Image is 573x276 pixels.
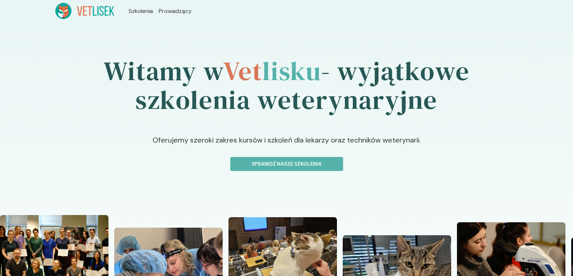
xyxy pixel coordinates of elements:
a: Szkolenia [129,7,153,16]
h1: Witamy w - wyjątkowe szkolenia weterynaryjne [55,36,518,135]
button: Sprawdź nasze szkolenia [230,157,343,171]
span: Vet [223,53,262,89]
span: lisku [262,53,321,89]
p: Oferujemy szeroki zakres kursów i szkoleń dla lekarzy oraz techników weterynarii. [95,135,478,157]
a: Prowadzący [159,7,192,16]
p: Sprawdź nasze szkolenia [236,160,337,168]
